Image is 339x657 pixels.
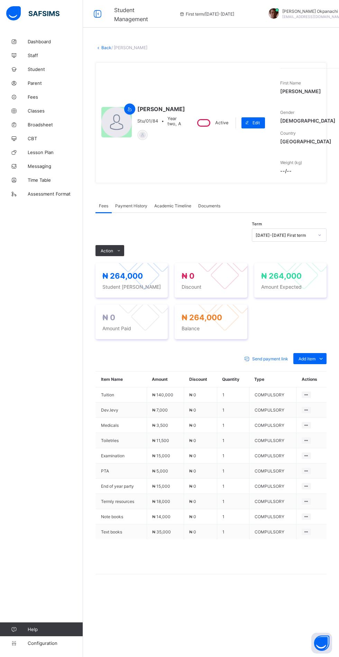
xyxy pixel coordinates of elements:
[101,468,141,474] span: PTA
[249,524,296,540] td: COMPULSORY
[198,203,220,208] span: Documents
[152,392,173,397] span: ₦ 140,000
[28,94,83,100] span: Fees
[101,248,113,253] span: Action
[154,203,191,208] span: Academic Timeline
[249,509,296,524] td: COMPULSORY
[152,438,169,443] span: ₦ 11,500
[256,233,314,238] div: [DATE]-[DATE] First term
[189,392,196,397] span: ₦ 0
[102,313,115,322] span: ₦ 0
[217,494,249,509] td: 1
[152,484,170,489] span: ₦ 15,000
[189,453,196,458] span: ₦ 0
[28,66,83,72] span: Student
[217,463,249,479] td: 1
[28,163,83,169] span: Messaging
[299,356,315,361] span: Add item
[152,529,171,534] span: ₦ 35,000
[152,423,168,428] span: ₦ 3,500
[102,271,143,280] span: ₦ 264,000
[280,160,302,165] span: Weight (kg)
[6,6,59,21] img: safsims
[280,110,294,115] span: Gender
[114,7,148,22] span: Student Management
[101,484,141,489] span: End of year party
[217,479,249,494] td: 1
[249,371,296,387] th: Type
[101,514,141,519] span: Note books
[96,371,147,387] th: Item Name
[261,284,320,290] span: Amount Expected
[189,468,196,474] span: ₦ 0
[249,494,296,509] td: COMPULSORY
[249,463,296,479] td: COMPULSORY
[311,633,332,654] button: Open asap
[111,45,147,50] span: / [PERSON_NAME]
[28,136,83,141] span: CBT
[137,116,185,126] div: •
[115,203,147,208] span: Payment History
[189,514,196,519] span: ₦ 0
[28,53,83,58] span: Staff
[137,106,185,112] span: [PERSON_NAME]
[152,468,168,474] span: ₦ 5,000
[28,80,83,86] span: Parent
[253,120,260,125] span: Edit
[28,177,83,183] span: Time Table
[28,627,83,632] span: Help
[217,448,249,463] td: 1
[152,514,171,519] span: ₦ 14,000
[137,118,158,124] span: Stu/01/84
[101,499,141,504] span: Termly resources
[280,168,331,174] span: --/--
[261,271,302,280] span: ₦ 264,000
[28,640,83,646] span: Configuration
[249,403,296,418] td: COMPULSORY
[179,11,234,17] span: session/term information
[182,271,194,280] span: ₦ 0
[102,284,161,290] span: Student [PERSON_NAME]
[249,387,296,403] td: COMPULSORY
[249,479,296,494] td: COMPULSORY
[101,423,141,428] span: Medicals
[280,118,336,124] span: [DEMOGRAPHIC_DATA]
[99,203,108,208] span: Fees
[217,387,249,403] td: 1
[28,108,83,114] span: Classes
[189,423,196,428] span: ₦ 0
[101,529,141,534] span: Text books
[28,39,83,44] span: Dashboard
[101,438,141,443] span: Toiletries
[217,509,249,524] td: 1
[280,130,296,136] span: Country
[252,356,288,361] span: Send payment link
[249,448,296,463] td: COMPULSORY
[217,371,249,387] th: Quantity
[152,453,170,458] span: ₦ 15,000
[101,45,111,50] a: Back
[167,116,181,126] span: Year two, A
[280,138,331,144] span: [GEOGRAPHIC_DATA]
[280,88,336,94] span: [PERSON_NAME]
[101,392,141,397] span: Tuition
[217,524,249,540] td: 1
[182,284,240,290] span: Discount
[182,313,222,322] span: ₦ 264,000
[189,529,196,534] span: ₦ 0
[152,499,170,504] span: ₦ 18,000
[189,499,196,504] span: ₦ 0
[249,433,296,448] td: COMPULSORY
[189,407,196,413] span: ₦ 0
[189,438,196,443] span: ₦ 0
[182,325,240,331] span: Balance
[215,120,228,125] span: Active
[280,80,301,85] span: First Name
[28,150,83,155] span: Lesson Plan
[28,122,83,127] span: Broadsheet
[184,371,217,387] th: Discount
[101,453,141,458] span: Examination
[217,433,249,448] td: 1
[296,371,327,387] th: Actions
[217,418,249,433] td: 1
